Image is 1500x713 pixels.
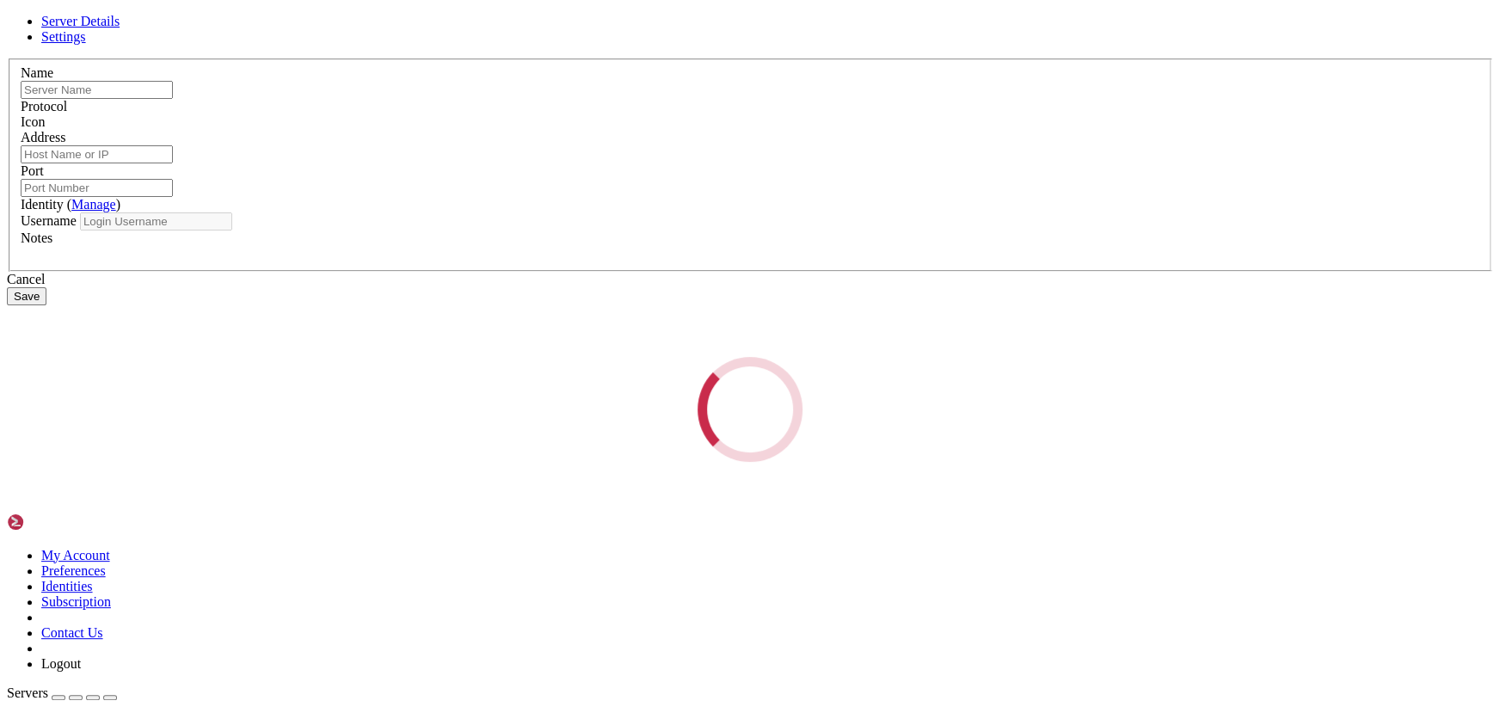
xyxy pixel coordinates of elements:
label: Address [21,130,65,144]
a: Contact Us [41,625,103,640]
button: Save [7,287,46,305]
img: Shellngn [7,513,106,531]
input: Host Name or IP [21,145,173,163]
label: Name [21,65,53,80]
a: Settings [41,29,86,44]
a: Subscription [41,594,111,609]
label: Icon [21,114,45,129]
a: Logout [41,656,81,671]
a: Server Details [41,14,120,28]
a: Preferences [41,563,106,578]
span: ( ) [67,197,120,212]
label: Protocol [21,99,67,114]
a: My Account [41,548,110,562]
div: Loading... [698,357,802,462]
div: Cancel [7,272,1493,287]
label: Notes [21,230,52,245]
a: Identities [41,579,93,593]
label: Port [21,163,44,178]
input: Login Username [80,212,232,230]
label: Username [21,213,77,228]
a: Servers [7,685,117,700]
span: Servers [7,685,48,700]
input: Server Name [21,81,173,99]
a: Manage [71,197,116,212]
input: Port Number [21,179,173,197]
label: Identity [21,197,120,212]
